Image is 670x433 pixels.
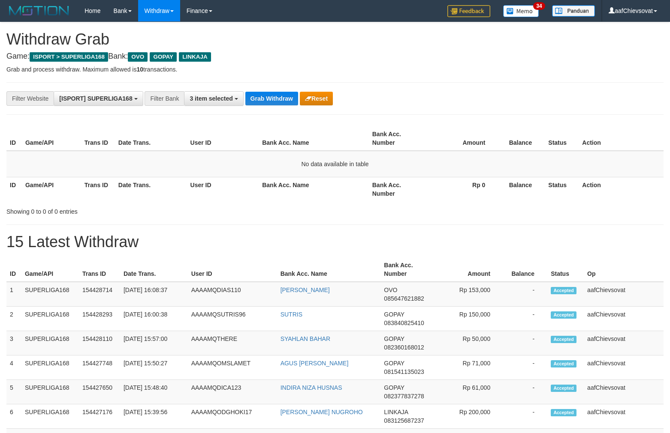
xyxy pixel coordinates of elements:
[503,307,547,331] td: -
[120,307,188,331] td: [DATE] 16:00:38
[552,5,595,17] img: panduan.png
[120,282,188,307] td: [DATE] 16:08:37
[437,282,503,307] td: Rp 153,000
[281,335,330,342] a: SYAHLAN BAHAR
[498,126,545,151] th: Balance
[188,307,277,331] td: AAAAMQSUTRIS96
[437,257,503,282] th: Amount
[79,380,120,404] td: 154427650
[384,311,404,318] span: GOPAY
[136,66,143,73] strong: 10
[384,368,424,375] span: Copy 081541135023 to clipboard
[6,4,72,17] img: MOTION_logo.png
[579,177,664,201] th: Action
[21,355,79,380] td: SUPERLIGA168
[187,126,259,151] th: User ID
[384,344,424,351] span: Copy 082360168012 to clipboard
[22,177,81,201] th: Game/API
[59,95,132,102] span: [ISPORT] SUPERLIGA168
[21,331,79,355] td: SUPERLIGA168
[384,287,397,293] span: OVO
[188,404,277,429] td: AAAAMQODGHOKI17
[22,126,81,151] th: Game/API
[259,126,369,151] th: Bank Acc. Name
[277,257,381,282] th: Bank Acc. Name
[81,177,115,201] th: Trans ID
[545,177,579,201] th: Status
[300,92,333,105] button: Reset
[188,257,277,282] th: User ID
[6,52,664,61] h4: Game: Bank:
[6,233,664,251] h1: 15 Latest Withdraw
[380,257,437,282] th: Bank Acc. Number
[179,52,211,62] span: LINKAJA
[188,282,277,307] td: AAAAMQDIAS110
[384,360,404,367] span: GOPAY
[150,52,177,62] span: GOPAY
[579,126,664,151] th: Action
[503,355,547,380] td: -
[6,331,21,355] td: 3
[120,355,188,380] td: [DATE] 15:50:27
[190,95,232,102] span: 3 item selected
[6,31,664,48] h1: Withdraw Grab
[447,5,490,17] img: Feedback.jpg
[145,91,184,106] div: Filter Bank
[498,177,545,201] th: Balance
[437,380,503,404] td: Rp 61,000
[115,177,187,201] th: Date Trans.
[584,380,664,404] td: aafChievsovat
[81,126,115,151] th: Trans ID
[188,380,277,404] td: AAAAMQDICA123
[79,404,120,429] td: 154427176
[79,282,120,307] td: 154428714
[120,331,188,355] td: [DATE] 15:57:00
[503,380,547,404] td: -
[384,384,404,391] span: GOPAY
[551,385,576,392] span: Accepted
[281,360,349,367] a: AGUS [PERSON_NAME]
[184,91,243,106] button: 3 item selected
[6,257,21,282] th: ID
[6,91,54,106] div: Filter Website
[187,177,259,201] th: User ID
[188,331,277,355] td: AAAAMQTHERE
[503,257,547,282] th: Balance
[259,177,369,201] th: Bank Acc. Name
[6,126,22,151] th: ID
[551,360,576,367] span: Accepted
[584,331,664,355] td: aafChievsovat
[6,404,21,429] td: 6
[6,65,664,74] p: Grab and process withdraw. Maximum allowed is transactions.
[584,257,664,282] th: Op
[384,417,424,424] span: Copy 083125687237 to clipboard
[551,409,576,416] span: Accepted
[30,52,108,62] span: ISPORT > SUPERLIGA168
[547,257,584,282] th: Status
[584,282,664,307] td: aafChievsovat
[21,257,79,282] th: Game/API
[6,151,664,177] td: No data available in table
[384,320,424,326] span: Copy 083840825410 to clipboard
[584,355,664,380] td: aafChievsovat
[79,355,120,380] td: 154427748
[551,311,576,319] span: Accepted
[503,282,547,307] td: -
[437,307,503,331] td: Rp 150,000
[6,355,21,380] td: 4
[437,404,503,429] td: Rp 200,000
[503,404,547,429] td: -
[79,307,120,331] td: 154428293
[6,282,21,307] td: 1
[384,409,408,415] span: LINKAJA
[584,307,664,331] td: aafChievsovat
[503,5,539,17] img: Button%20Memo.svg
[54,91,143,106] button: [ISPORT] SUPERLIGA168
[281,409,363,415] a: [PERSON_NAME] NUGROHO
[120,404,188,429] td: [DATE] 15:39:56
[384,393,424,400] span: Copy 082377837278 to clipboard
[21,307,79,331] td: SUPERLIGA168
[120,257,188,282] th: Date Trans.
[584,404,664,429] td: aafChievsovat
[21,282,79,307] td: SUPERLIGA168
